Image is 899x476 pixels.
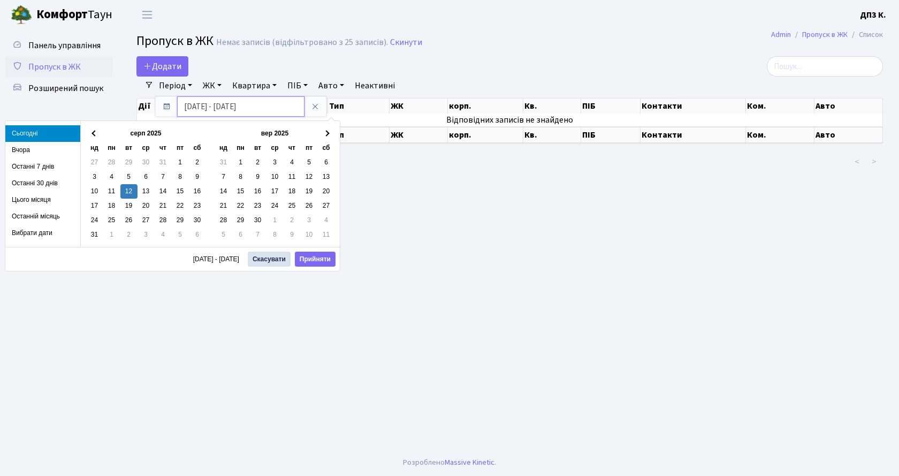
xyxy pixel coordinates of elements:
[120,228,138,242] td: 2
[216,37,388,48] div: Немає записів (відфільтровано з 25 записів).
[120,141,138,155] th: вт
[581,127,641,143] th: ПІБ
[138,199,155,213] td: 20
[138,170,155,184] td: 6
[284,141,301,155] th: чт
[232,170,249,184] td: 8
[266,141,284,155] th: ср
[814,99,883,114] th: Авто
[318,184,335,199] td: 20
[266,170,284,184] td: 10
[28,61,81,73] span: Пропуск в ЖК
[301,170,318,184] td: 12
[5,208,80,225] li: Останній місяць
[746,99,814,114] th: Ком.
[136,32,214,50] span: Пропуск в ЖК
[155,141,172,155] th: чт
[215,228,232,242] td: 5
[189,170,206,184] td: 9
[641,99,746,114] th: Контакти
[172,184,189,199] td: 15
[155,184,172,199] td: 14
[284,228,301,242] td: 9
[36,6,88,23] b: Комфорт
[301,184,318,199] td: 19
[103,155,120,170] td: 28
[5,35,112,56] a: Панель управління
[266,184,284,199] td: 17
[5,225,80,241] li: Вибрати дати
[120,199,138,213] td: 19
[249,228,266,242] td: 7
[390,127,448,143] th: ЖК
[215,213,232,228] td: 28
[5,175,80,192] li: Останні 30 днів
[448,99,523,114] th: корп.
[318,228,335,242] td: 11
[390,99,448,114] th: ЖК
[28,82,103,94] span: Розширений пошук
[138,141,155,155] th: ср
[249,199,266,213] td: 23
[249,184,266,199] td: 16
[5,78,112,99] a: Розширений пошук
[137,99,200,114] th: Дії
[860,9,886,21] a: ДП3 К.
[215,170,232,184] td: 7
[284,199,301,213] td: 25
[103,141,120,155] th: пн
[143,61,181,72] span: Додати
[189,141,206,155] th: сб
[120,213,138,228] td: 26
[351,77,399,95] a: Неактивні
[172,228,189,242] td: 5
[103,170,120,184] td: 4
[189,228,206,242] td: 6
[301,228,318,242] td: 10
[284,213,301,228] td: 2
[215,184,232,199] td: 14
[172,155,189,170] td: 1
[215,141,232,155] th: нд
[103,199,120,213] td: 18
[301,213,318,228] td: 3
[641,127,746,143] th: Контакти
[155,199,172,213] td: 21
[232,155,249,170] td: 1
[86,184,103,199] td: 10
[172,213,189,228] td: 29
[36,6,112,24] span: Таун
[172,199,189,213] td: 22
[86,199,103,213] td: 17
[445,457,494,468] a: Massive Kinetic
[189,199,206,213] td: 23
[249,213,266,228] td: 30
[103,126,189,141] th: серп 2025
[189,184,206,199] td: 16
[120,155,138,170] td: 29
[120,170,138,184] td: 5
[403,457,496,469] div: Розроблено .
[248,252,291,267] button: Скасувати
[266,155,284,170] td: 3
[215,155,232,170] td: 31
[138,228,155,242] td: 3
[318,170,335,184] td: 13
[189,213,206,228] td: 30
[523,127,581,143] th: Кв.
[138,184,155,199] td: 13
[249,170,266,184] td: 9
[232,184,249,199] td: 15
[155,170,172,184] td: 7
[284,155,301,170] td: 4
[232,199,249,213] td: 22
[103,213,120,228] td: 25
[249,155,266,170] td: 2
[284,184,301,199] td: 18
[284,170,301,184] td: 11
[120,184,138,199] td: 12
[318,141,335,155] th: сб
[848,29,883,41] li: Список
[5,125,80,142] li: Сьогодні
